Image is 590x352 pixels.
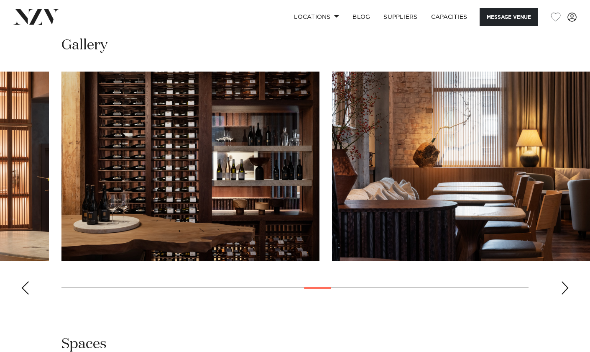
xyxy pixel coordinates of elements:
a: Locations [287,8,346,26]
a: SUPPLIERS [377,8,424,26]
button: Message Venue [480,8,538,26]
img: nzv-logo.png [13,9,59,24]
swiper-slide: 15 / 30 [332,72,590,261]
a: BLOG [346,8,377,26]
a: Capacities [424,8,474,26]
swiper-slide: 14 / 30 [61,72,319,261]
h2: Gallery [61,36,107,55]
